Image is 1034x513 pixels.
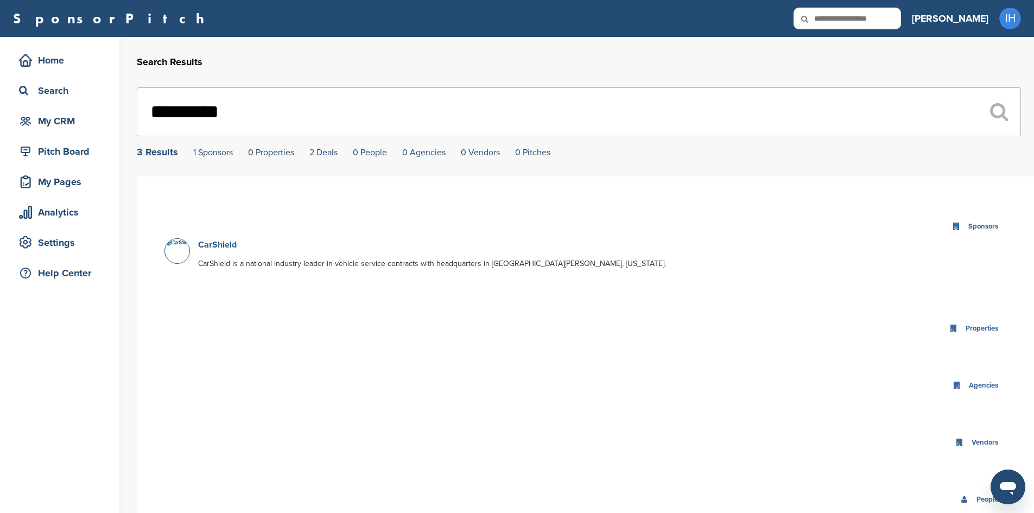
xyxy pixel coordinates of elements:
[515,147,550,158] a: 0 Pitches
[999,8,1021,29] span: IH
[16,50,109,70] div: Home
[248,147,294,158] a: 0 Properties
[963,322,1001,335] div: Properties
[198,257,945,270] p: CarShield is a national industry leader in vehicle service contracts with headquarters in [GEOGRA...
[11,78,109,103] a: Search
[16,263,109,283] div: Help Center
[198,239,237,250] a: CarShield
[13,11,211,26] a: SponsorPitch
[309,147,338,158] a: 2 Deals
[912,11,988,26] h3: [PERSON_NAME]
[11,109,109,134] a: My CRM
[966,220,1001,233] div: Sponsors
[11,230,109,255] a: Settings
[966,379,1001,392] div: Agencies
[165,239,192,246] img: Screen shot 2016 04 14 at 2.15.02 pm
[137,55,1021,69] h2: Search Results
[16,202,109,222] div: Analytics
[353,147,387,158] a: 0 People
[969,436,1001,449] div: Vendors
[16,233,109,252] div: Settings
[402,147,446,158] a: 0 Agencies
[11,48,109,73] a: Home
[974,493,1001,506] div: People
[11,139,109,164] a: Pitch Board
[461,147,500,158] a: 0 Vendors
[11,169,109,194] a: My Pages
[11,261,109,286] a: Help Center
[16,81,109,100] div: Search
[16,111,109,131] div: My CRM
[11,200,109,225] a: Analytics
[137,147,178,157] div: 3 Results
[16,142,109,161] div: Pitch Board
[912,7,988,30] a: [PERSON_NAME]
[193,147,233,158] a: 1 Sponsors
[16,172,109,192] div: My Pages
[991,470,1025,504] iframe: Button to launch messaging window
